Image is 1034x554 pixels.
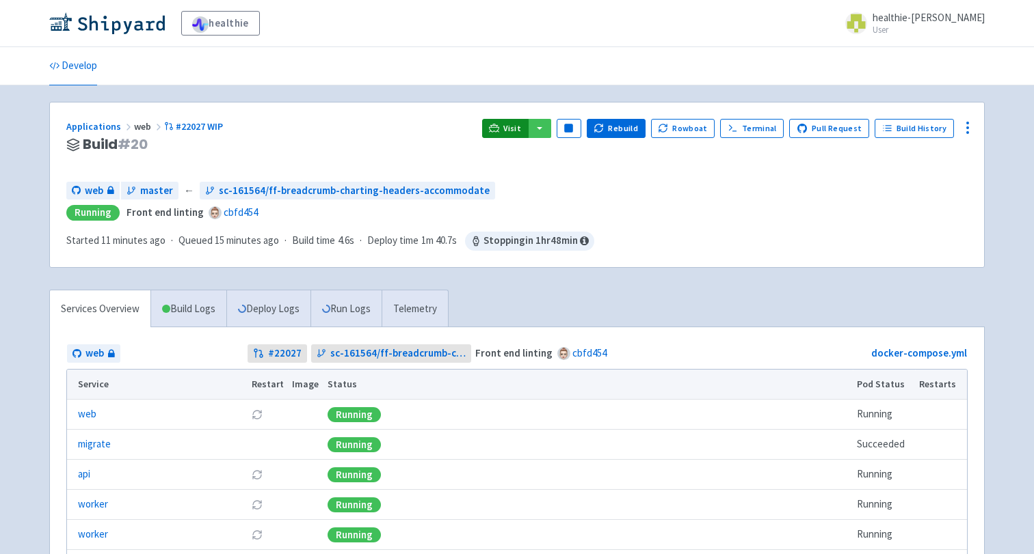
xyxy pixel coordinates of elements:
[181,11,260,36] a: healthie
[248,344,307,363] a: #22027
[66,120,134,133] a: Applications
[67,370,247,400] th: Service
[853,400,915,430] td: Running
[134,120,164,133] span: web
[292,233,335,249] span: Build time
[252,469,263,480] button: Restart pod
[310,290,382,328] a: Run Logs
[651,119,715,138] button: Rowboat
[328,497,381,512] div: Running
[837,12,985,34] a: healthie-[PERSON_NAME] User
[164,120,225,133] a: #22027 WIP
[66,234,165,247] span: Started
[311,344,472,363] a: sc-161564/ff-breadcrumb-charting-headers-accommodate
[557,119,581,138] button: Pause
[288,370,323,400] th: Image
[853,430,915,460] td: Succeeded
[853,460,915,490] td: Running
[367,233,419,249] span: Deploy time
[151,290,226,328] a: Build Logs
[118,135,148,154] span: # 20
[219,183,490,199] span: sc-161564/ff-breadcrumb-charting-headers-accommodate
[178,234,279,247] span: Queued
[587,119,646,138] button: Rebuild
[465,232,594,251] span: Stopping in 1 hr 48 min
[252,529,263,540] button: Restart pod
[475,346,553,359] strong: Front end linting
[226,290,310,328] a: Deploy Logs
[66,182,120,200] a: web
[184,183,194,199] span: ←
[78,437,111,452] a: migrate
[323,370,853,400] th: Status
[200,182,495,200] a: sc-161564/ff-breadcrumb-charting-headers-accommodate
[140,183,173,199] span: master
[247,370,288,400] th: Restart
[78,406,96,422] a: web
[49,47,97,85] a: Develop
[873,25,985,34] small: User
[85,346,104,361] span: web
[873,11,985,24] span: healthie-[PERSON_NAME]
[503,123,521,134] span: Visit
[83,137,148,152] span: Build
[78,497,108,512] a: worker
[328,527,381,542] div: Running
[789,119,869,138] a: Pull Request
[572,346,607,359] a: cbfd454
[66,205,120,221] div: Running
[49,12,165,34] img: Shipyard logo
[85,183,103,199] span: web
[215,234,279,247] time: 15 minutes ago
[482,119,529,138] a: Visit
[720,119,784,138] a: Terminal
[853,490,915,520] td: Running
[328,407,381,422] div: Running
[50,290,150,328] a: Services Overview
[328,467,381,482] div: Running
[127,206,204,219] strong: Front end linting
[252,499,263,510] button: Restart pod
[66,232,594,251] div: · · ·
[121,182,178,200] a: master
[268,346,302,361] strong: # 22027
[224,206,258,219] a: cbfd454
[853,520,915,550] td: Running
[382,290,448,328] a: Telemetry
[252,409,263,420] button: Restart pod
[338,233,354,249] span: 4.6s
[78,527,108,542] a: worker
[421,233,457,249] span: 1m 40.7s
[330,346,466,361] span: sc-161564/ff-breadcrumb-charting-headers-accommodate
[78,467,90,482] a: api
[101,234,165,247] time: 11 minutes ago
[67,344,120,363] a: web
[871,346,967,359] a: docker-compose.yml
[915,370,967,400] th: Restarts
[875,119,954,138] a: Build History
[328,437,381,452] div: Running
[853,370,915,400] th: Pod Status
